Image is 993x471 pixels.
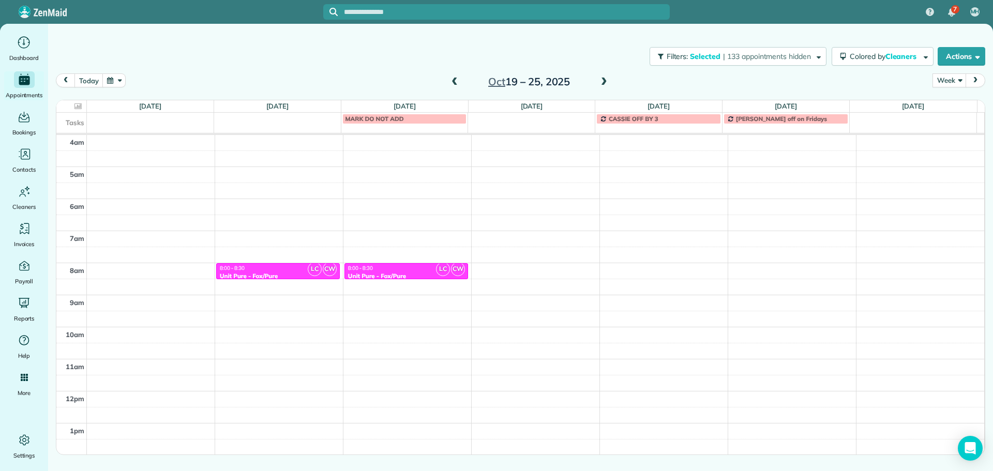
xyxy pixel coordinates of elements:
span: 8:00 - 8:30 [348,265,373,271]
span: Settings [13,450,35,461]
button: today [74,73,103,87]
span: CASSIE OFF BY 3 [609,115,658,123]
span: 5am [70,170,84,178]
span: 9am [70,298,84,307]
a: Invoices [4,220,44,249]
span: Cleaners [885,52,919,61]
button: Focus search [323,8,338,16]
button: prev [56,73,76,87]
a: Payroll [4,257,44,286]
span: 10am [66,330,84,339]
span: Dashboard [9,53,39,63]
button: Filters: Selected | 133 appointments hidden [650,47,826,66]
span: 12pm [66,394,84,403]
span: 8am [70,266,84,275]
span: Contacts [12,164,36,175]
a: Reports [4,295,44,324]
a: [DATE] [394,102,416,110]
a: Cleaners [4,183,44,212]
div: Open Intercom Messenger [958,436,983,461]
span: Invoices [14,239,35,249]
svg: Focus search [329,8,338,16]
a: [DATE] [266,102,289,110]
h2: 19 – 25, 2025 [464,76,594,87]
div: 7 unread notifications [941,1,962,24]
span: [PERSON_NAME] off on Fridays [736,115,827,123]
a: [DATE] [648,102,670,110]
a: Dashboard [4,34,44,63]
button: next [966,73,985,87]
span: 1pm [70,427,84,435]
a: [DATE] [521,102,543,110]
div: Unit Pure - Fox/Pure [348,272,465,280]
span: Colored by [850,52,920,61]
span: Selected [690,52,721,61]
span: 7am [70,234,84,242]
span: MARK DO NOT ADD [345,115,404,123]
span: Filters: [667,52,688,61]
span: Cleaners [12,202,36,212]
button: Week [932,73,966,87]
span: Oct [488,75,505,88]
span: 6am [70,202,84,210]
a: Settings [4,432,44,461]
span: CW [451,262,465,276]
span: Help [18,351,31,361]
span: CW [323,262,337,276]
span: 11am [66,362,84,371]
a: Filters: Selected | 133 appointments hidden [644,47,826,66]
a: Help [4,332,44,361]
span: Bookings [12,127,36,138]
span: MH [971,8,980,16]
div: Unit Pure - Fox/Pure [219,272,337,280]
span: LC [436,262,450,276]
a: [DATE] [139,102,161,110]
span: 7 [953,5,957,13]
a: [DATE] [902,102,924,110]
button: Actions [938,47,985,66]
a: Bookings [4,109,44,138]
button: Colored byCleaners [832,47,934,66]
span: LC [308,262,322,276]
span: 8:00 - 8:30 [220,265,245,271]
span: Reports [14,313,35,324]
a: Contacts [4,146,44,175]
a: Appointments [4,71,44,100]
span: Payroll [15,276,34,286]
a: [DATE] [775,102,797,110]
span: More [18,388,31,398]
span: Appointments [6,90,43,100]
span: 4am [70,138,84,146]
span: | 133 appointments hidden [723,52,811,61]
